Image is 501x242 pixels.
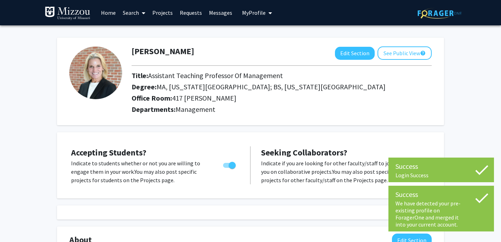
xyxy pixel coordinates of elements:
span: Assistant Teaching Professor Of Management [148,71,283,80]
mat-icon: help [420,49,426,57]
div: Success [395,189,487,200]
h2: Degree: [132,83,432,91]
div: Login Success [395,172,487,179]
div: Success [395,161,487,172]
h1: [PERSON_NAME] [132,46,194,57]
a: Requests [176,0,205,25]
span: Management [176,105,215,114]
h2: Title: [132,71,432,80]
span: 417 [PERSON_NAME] [172,94,236,102]
a: Projects [149,0,176,25]
p: Indicate to students whether or not you are willing to engage them in your work. You may also pos... [71,159,210,184]
h2: Departments: [126,105,437,114]
button: See Public View [378,46,432,60]
a: Home [97,0,119,25]
p: Indicate if you are looking for other faculty/staff to join you on collaborative projects. You ma... [261,159,400,184]
img: Profile Picture [69,46,122,99]
span: My Profile [242,9,266,16]
h2: Office Room: [132,94,432,102]
a: Messages [205,0,236,25]
button: Edit Section [335,47,375,60]
img: ForagerOne Logo [418,8,462,19]
span: Seeking Collaborators? [261,147,347,158]
span: MA, [US_STATE][GEOGRAPHIC_DATA]; BS, [US_STATE][GEOGRAPHIC_DATA] [157,82,386,91]
span: Accepting Students? [71,147,146,158]
div: Toggle [220,159,240,170]
img: University of Missouri Logo [45,6,90,20]
div: We have detected your pre-existing profile on ForagerOne and merged it into your current account. [395,200,487,228]
a: Search [119,0,149,25]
